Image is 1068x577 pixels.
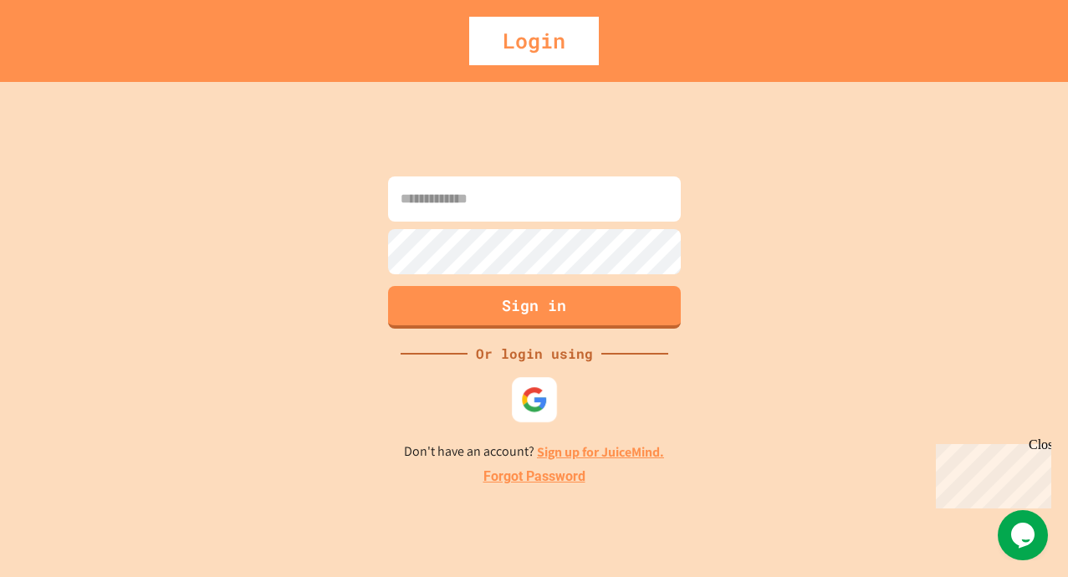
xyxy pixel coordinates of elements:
[483,467,585,487] a: Forgot Password
[929,437,1051,508] iframe: chat widget
[998,510,1051,560] iframe: chat widget
[469,17,599,65] div: Login
[388,286,681,329] button: Sign in
[7,7,115,106] div: Chat with us now!Close
[537,443,664,461] a: Sign up for JuiceMind.
[520,386,547,413] img: google-icon.svg
[404,442,664,462] p: Don't have an account?
[468,344,601,364] div: Or login using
